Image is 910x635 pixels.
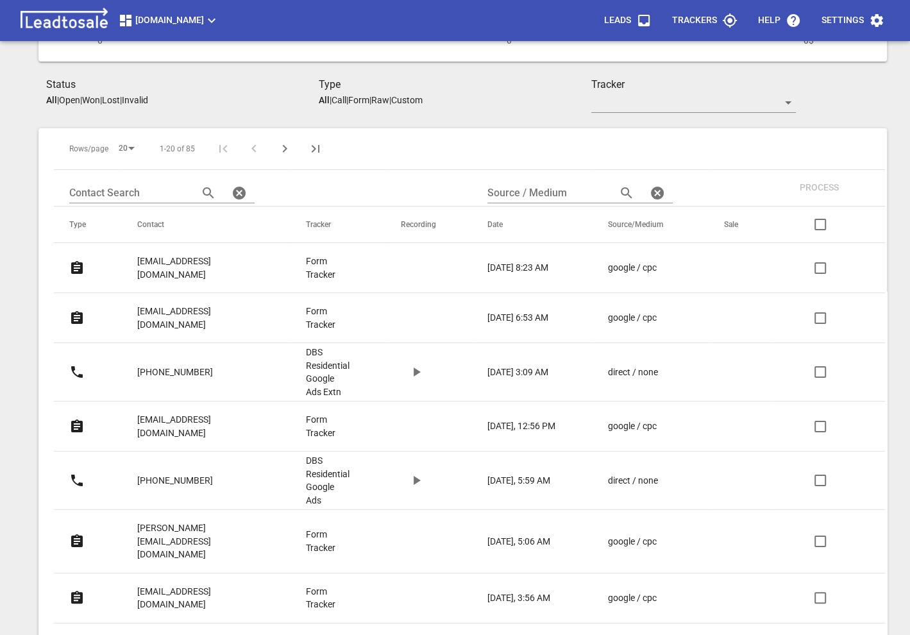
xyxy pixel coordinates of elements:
p: direct / none [608,474,658,487]
svg: Form [69,260,85,276]
h3: Tracker [591,77,796,92]
button: Next Page [269,133,300,164]
span: | [369,95,371,105]
a: google / cpc [608,535,673,548]
span: | [120,95,122,105]
p: google / cpc [608,311,657,325]
img: logo [15,8,113,33]
span: [DOMAIN_NAME] [118,13,219,28]
a: DBS Residential Google Ads Extn [306,346,350,398]
svg: Form [69,419,85,434]
p: Trackers [672,14,717,27]
span: Rows/page [69,144,108,155]
a: direct / none [608,366,673,379]
a: Form Tracker [306,528,350,554]
span: 1-20 of 85 [160,144,195,155]
p: Leads [604,14,631,27]
p: Open [59,95,80,105]
div: 20 [114,140,139,157]
p: [PHONE_NUMBER] [137,474,213,487]
p: [EMAIL_ADDRESS][DOMAIN_NAME] [137,585,255,611]
a: [PHONE_NUMBER] [137,357,213,388]
th: Recording [385,207,472,243]
p: [DATE] 8:23 AM [487,261,548,275]
span: | [57,95,59,105]
a: [DATE], 12:56 PM [487,419,557,433]
a: [DATE], 5:59 AM [487,474,557,487]
p: Settings [822,14,864,27]
p: [DATE], 12:56 PM [487,419,555,433]
a: Form Tracker [306,413,350,439]
a: google / cpc [608,261,673,275]
svg: Form [69,310,85,326]
button: Last Page [300,133,331,164]
th: Sale [709,207,774,243]
span: | [346,95,348,105]
h3: Status [46,77,319,92]
th: Tracker [291,207,385,243]
a: [PERSON_NAME][EMAIL_ADDRESS][DOMAIN_NAME] [137,512,255,570]
tspan: 0$ [804,35,814,46]
span: | [330,95,332,105]
p: google / cpc [608,261,657,275]
span: | [389,95,391,105]
a: Form Tracker [306,255,350,281]
p: [DATE], 5:59 AM [487,474,550,487]
p: Custom [391,95,423,105]
tspan: 0 [507,35,512,46]
a: [EMAIL_ADDRESS][DOMAIN_NAME] [137,576,255,620]
p: Raw [371,95,389,105]
th: Contact [122,207,291,243]
p: [PHONE_NUMBER] [137,366,213,379]
svg: Form [69,590,85,605]
span: | [80,95,82,105]
p: Call [332,95,346,105]
tspan: 0 [97,35,103,46]
a: google / cpc [608,419,673,433]
th: Source/Medium [593,207,709,243]
p: google / cpc [608,535,657,548]
svg: Call [69,364,85,380]
p: [DATE], 3:56 AM [487,591,550,605]
button: [DOMAIN_NAME] [113,8,224,33]
a: [DATE] 3:09 AM [487,366,557,379]
a: google / cpc [608,591,673,605]
p: Won [82,95,100,105]
p: Help [758,14,780,27]
p: google / cpc [608,419,657,433]
a: [EMAIL_ADDRESS][DOMAIN_NAME] [137,296,255,340]
a: [DATE] 8:23 AM [487,261,557,275]
a: DBS Residential Google Ads [306,454,350,507]
p: Invalid [122,95,148,105]
p: google / cpc [608,591,657,605]
aside: All [46,95,57,105]
span: | [100,95,102,105]
a: [DATE] 6:53 AM [487,311,557,325]
p: Lost [102,95,120,105]
a: Form Tracker [306,585,350,611]
p: [EMAIL_ADDRESS][DOMAIN_NAME] [137,255,255,281]
a: [EMAIL_ADDRESS][DOMAIN_NAME] [137,404,255,448]
a: Form Tracker [306,305,350,331]
th: Date [472,207,593,243]
p: [EMAIL_ADDRESS][DOMAIN_NAME] [137,305,255,331]
h3: Type [319,77,591,92]
p: [DATE] 6:53 AM [487,311,548,325]
p: [DATE], 5:06 AM [487,535,550,548]
th: Type [54,207,122,243]
p: [EMAIL_ADDRESS][DOMAIN_NAME] [137,413,255,439]
p: [PERSON_NAME][EMAIL_ADDRESS][DOMAIN_NAME] [137,521,255,561]
a: google / cpc [608,311,673,325]
svg: Call [69,473,85,488]
p: direct / none [608,366,658,379]
a: [DATE], 5:06 AM [487,535,557,548]
p: [DATE] 3:09 AM [487,366,548,379]
a: [PHONE_NUMBER] [137,465,213,496]
a: direct / none [608,474,673,487]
